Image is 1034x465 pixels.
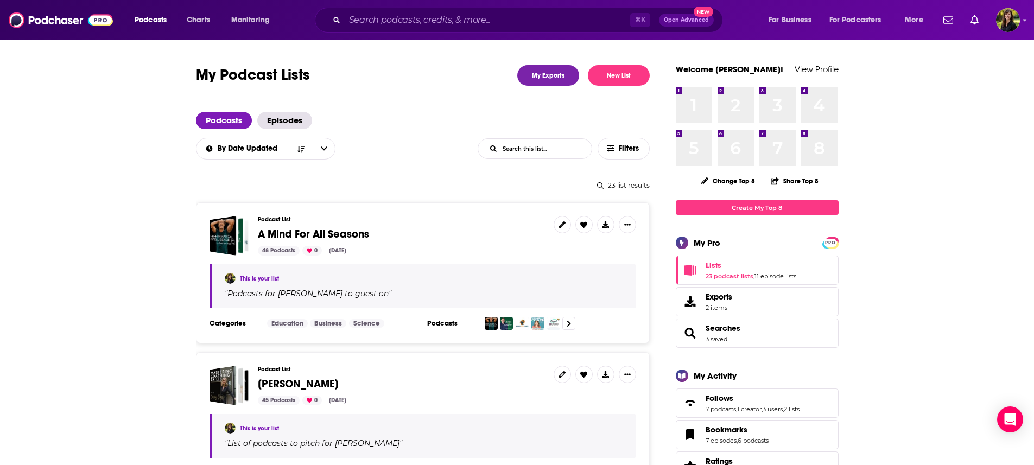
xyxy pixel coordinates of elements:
[225,438,402,448] span: " "
[258,216,545,223] h3: Podcast List
[761,11,825,29] button: open menu
[196,138,335,160] h2: Choose List sort
[706,323,740,333] span: Searches
[694,371,737,381] div: My Activity
[231,12,270,28] span: Monitoring
[680,263,701,278] a: Lists
[210,319,258,328] h3: Categories
[224,11,284,29] button: open menu
[598,138,650,160] button: Filters
[302,396,322,405] div: 0
[695,174,762,188] button: Change Top 8
[706,260,796,270] a: Lists
[737,437,738,444] span: ,
[680,396,701,411] a: Follows
[676,420,839,449] span: Bookmarks
[195,145,290,152] button: open menu
[706,437,737,444] a: 7 episodes
[706,393,800,403] a: Follows
[905,12,923,28] span: More
[127,11,181,29] button: open menu
[680,326,701,341] a: Searches
[240,275,279,282] a: This is your list
[257,112,312,129] a: Episodes
[676,256,839,285] span: Lists
[676,200,839,215] a: Create My Top 8
[706,425,769,435] a: Bookmarks
[829,12,881,28] span: For Podcasters
[345,11,630,29] input: Search podcasts, credits, & more...
[822,11,897,29] button: open menu
[824,238,837,246] a: PRO
[680,294,701,309] span: Exports
[240,425,279,432] a: This is your list
[9,10,113,30] img: Podchaser - Follow, Share and Rate Podcasts
[196,112,252,129] a: Podcasts
[225,423,236,434] img: Elizabeth
[763,405,783,413] a: 3 users
[619,216,636,233] button: Show More Button
[676,287,839,316] a: Exports
[676,388,839,418] span: Follows
[996,8,1020,32] img: User Profile
[325,396,351,405] div: [DATE]
[996,8,1020,32] span: Logged in as HowellMedia
[736,405,737,413] span: ,
[349,319,384,328] a: Science
[258,228,369,240] a: A Mind For All Seasons
[547,317,560,330] img: Planet Odoo
[258,378,338,390] a: [PERSON_NAME]
[187,12,210,28] span: Charts
[783,405,784,413] span: ,
[258,227,369,241] span: A Mind For All Seasons
[210,366,249,405] a: Jess Miller
[588,65,650,86] button: New List
[897,11,937,29] button: open menu
[997,406,1023,432] div: Open Intercom Messenger
[225,273,236,284] img: Elizabeth
[795,64,839,74] a: View Profile
[966,11,983,29] a: Show notifications dropdown
[258,366,545,373] h3: Podcast List
[517,65,579,86] a: My Exports
[784,405,800,413] a: 2 lists
[738,437,769,444] a: 6 podcasts
[485,317,498,330] img: Performance Intelligence
[516,317,529,330] img: Minds Behind Maps
[706,260,721,270] span: Lists
[680,427,701,442] a: Bookmarks
[824,239,837,247] span: PRO
[676,64,783,74] a: Welcome [PERSON_NAME]!
[754,272,796,280] a: 11 episode lists
[706,304,732,311] span: 2 items
[210,216,249,256] a: A Mind For All Seasons
[225,289,391,298] span: " "
[267,319,308,328] a: Education
[737,405,762,413] a: 1 creator
[310,319,346,328] a: Business
[619,145,640,152] span: Filters
[227,289,389,298] span: Podcasts for [PERSON_NAME] to guest on
[227,438,399,448] span: List of podcasts to pitch for [PERSON_NAME]
[706,292,732,302] span: Exports
[290,138,313,159] button: Sort Direction
[996,8,1020,32] button: Show profile menu
[939,11,957,29] a: Show notifications dropdown
[706,393,733,403] span: Follows
[302,246,322,256] div: 0
[619,366,636,383] button: Show More Button
[196,181,650,189] div: 23 list results
[258,396,300,405] div: 45 Podcasts
[325,8,733,33] div: Search podcasts, credits, & more...
[180,11,217,29] a: Charts
[706,405,736,413] a: 7 podcasts
[313,138,335,159] button: open menu
[630,13,650,27] span: ⌘ K
[531,317,544,330] img: The Organized Coach - Productivity, Business Systems, Time Management, ADHD, Routines, Life Coach...
[694,7,713,17] span: New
